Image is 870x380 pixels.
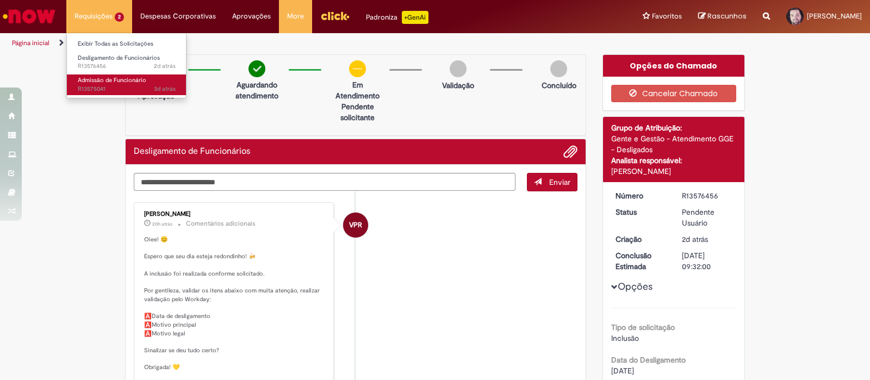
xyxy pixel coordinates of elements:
[607,234,674,245] dt: Criação
[682,234,708,244] time: 29/09/2025 12:07:37
[611,85,737,102] button: Cancelar Chamado
[349,212,362,238] span: VPR
[154,85,176,93] span: 3d atrás
[287,11,304,22] span: More
[66,33,187,98] ul: Requisições
[366,11,428,24] div: Padroniza
[698,11,747,22] a: Rascunhos
[707,11,747,21] span: Rascunhos
[154,62,176,70] time: 29/09/2025 12:07:38
[442,80,474,91] p: Validação
[1,5,57,27] img: ServiceNow
[8,33,572,53] ul: Trilhas de página
[140,11,216,22] span: Despesas Corporativas
[542,80,576,91] p: Concluído
[603,55,745,77] div: Opções do Chamado
[12,39,49,47] a: Página inicial
[550,60,567,77] img: img-circle-grey.png
[682,207,732,228] div: Pendente Usuário
[611,166,737,177] div: [PERSON_NAME]
[67,74,187,95] a: Aberto R13575041 : Admissão de Funcionário
[78,62,176,71] span: R13576456
[527,173,577,191] button: Enviar
[611,333,639,343] span: Inclusão
[152,221,172,227] time: 30/09/2025 15:15:37
[134,173,515,191] textarea: Digite sua mensagem aqui...
[154,62,176,70] span: 2d atrás
[74,11,113,22] span: Requisições
[144,235,325,372] p: Oiee! 😊 Espero que seu dia esteja redondinho! 🍻 A inclusão foi realizada conforme solicitado. Por...
[331,101,384,123] p: Pendente solicitante
[232,11,271,22] span: Aprovações
[611,155,737,166] div: Analista responsável:
[611,133,737,155] div: Gente e Gestão - Atendimento GGE - Desligados
[78,85,176,94] span: R13575041
[450,60,467,77] img: img-circle-grey.png
[611,322,675,332] b: Tipo de solicitação
[320,8,350,24] img: click_logo_yellow_360x200.png
[607,190,674,201] dt: Número
[349,60,366,77] img: circle-minus.png
[78,54,160,62] span: Desligamento de Funcionários
[652,11,682,22] span: Favoritos
[154,85,176,93] time: 29/09/2025 08:47:52
[682,250,732,272] div: [DATE] 09:32:00
[682,190,732,201] div: R13576456
[607,207,674,217] dt: Status
[115,13,124,22] span: 2
[607,250,674,272] dt: Conclusão Estimada
[611,122,737,133] div: Grupo de Atribuição:
[563,145,577,159] button: Adicionar anexos
[331,79,384,101] p: Em Atendimento
[186,219,256,228] small: Comentários adicionais
[67,52,187,72] a: Aberto R13576456 : Desligamento de Funcionários
[144,211,325,217] div: [PERSON_NAME]
[67,38,187,50] a: Exibir Todas as Solicitações
[611,355,686,365] b: Data do Desligamento
[402,11,428,24] p: +GenAi
[682,234,708,244] span: 2d atrás
[78,76,146,84] span: Admissão de Funcionário
[248,60,265,77] img: check-circle-green.png
[134,147,250,157] h2: Desligamento de Funcionários Histórico de tíquete
[152,221,172,227] span: 20h atrás
[682,234,732,245] div: 29/09/2025 12:07:37
[611,366,634,376] span: [DATE]
[231,79,283,101] p: Aguardando atendimento
[549,177,570,187] span: Enviar
[807,11,862,21] span: [PERSON_NAME]
[343,213,368,238] div: Vanessa Paiva Ribeiro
